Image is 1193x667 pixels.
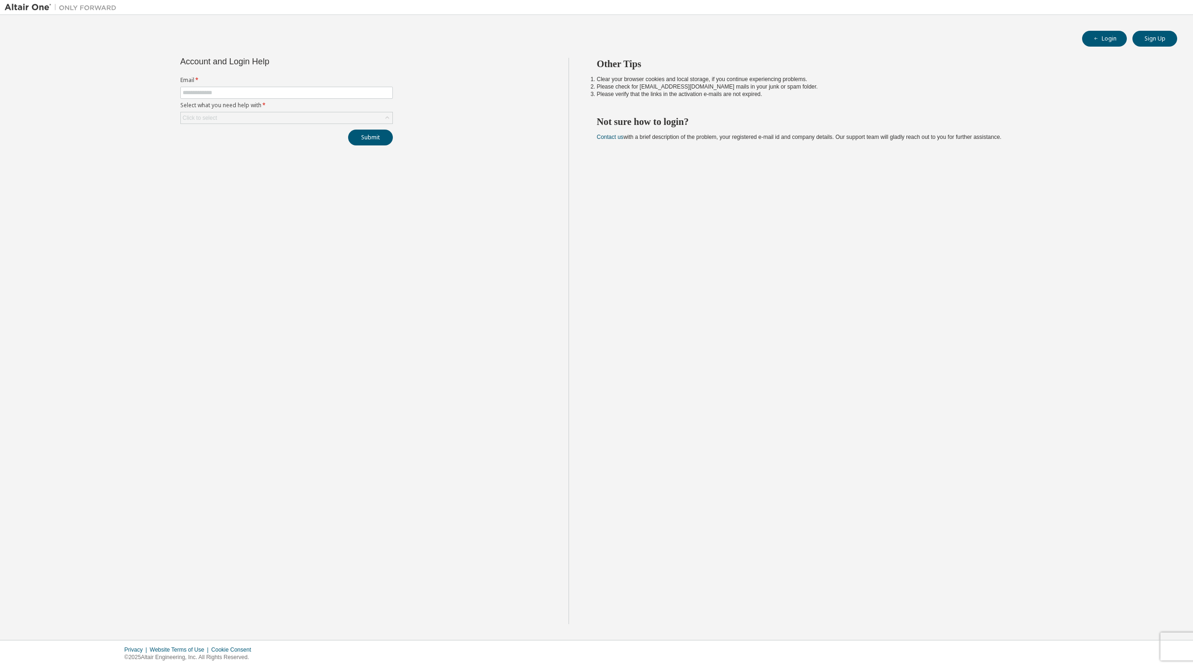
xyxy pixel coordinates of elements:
div: Cookie Consent [211,646,256,653]
label: Select what you need help with [180,102,393,109]
button: Login [1082,31,1127,47]
button: Sign Up [1132,31,1177,47]
label: Email [180,76,393,84]
h2: Not sure how to login? [597,116,1161,128]
h2: Other Tips [597,58,1161,70]
div: Account and Login Help [180,58,350,65]
div: Privacy [124,646,150,653]
div: Click to select [183,114,217,122]
span: with a brief description of the problem, your registered e-mail id and company details. Our suppo... [597,134,1001,140]
img: Altair One [5,3,121,12]
button: Submit [348,130,393,145]
div: Click to select [181,112,392,124]
li: Clear your browser cookies and local storage, if you continue experiencing problems. [597,76,1161,83]
li: Please check for [EMAIL_ADDRESS][DOMAIN_NAME] mails in your junk or spam folder. [597,83,1161,90]
p: © 2025 Altair Engineering, Inc. All Rights Reserved. [124,653,257,661]
div: Website Terms of Use [150,646,211,653]
li: Please verify that the links in the activation e-mails are not expired. [597,90,1161,98]
a: Contact us [597,134,624,140]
